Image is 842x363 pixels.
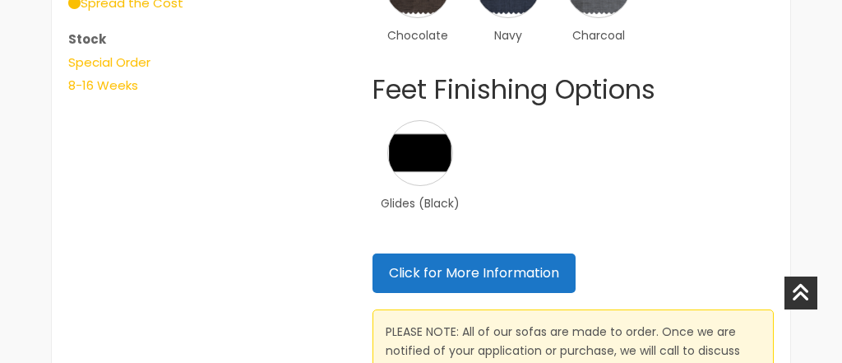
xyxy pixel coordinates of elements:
[372,254,576,293] a: Click for More Information
[385,26,451,44] span: Chocolate
[68,30,106,48] b: Stock
[372,74,774,105] h2: Feet Finishing Options
[68,54,150,94] span: Special Order 8-16 Weeks
[387,120,453,186] img: Glides (Black)
[566,26,631,44] span: Charcoal
[475,26,541,44] span: Navy
[381,194,460,212] span: Glides (Black)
